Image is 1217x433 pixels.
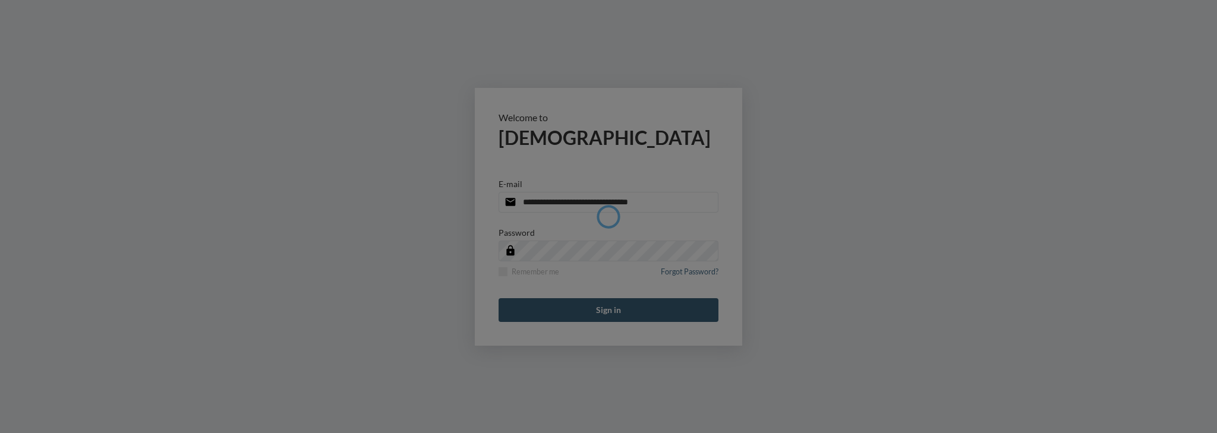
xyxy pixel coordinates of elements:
[499,227,535,238] p: Password
[499,298,718,322] button: Sign in
[499,112,718,123] p: Welcome to
[499,267,559,276] label: Remember me
[661,267,718,283] a: Forgot Password?
[499,126,718,149] h2: [DEMOGRAPHIC_DATA]
[499,179,522,189] p: E-mail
